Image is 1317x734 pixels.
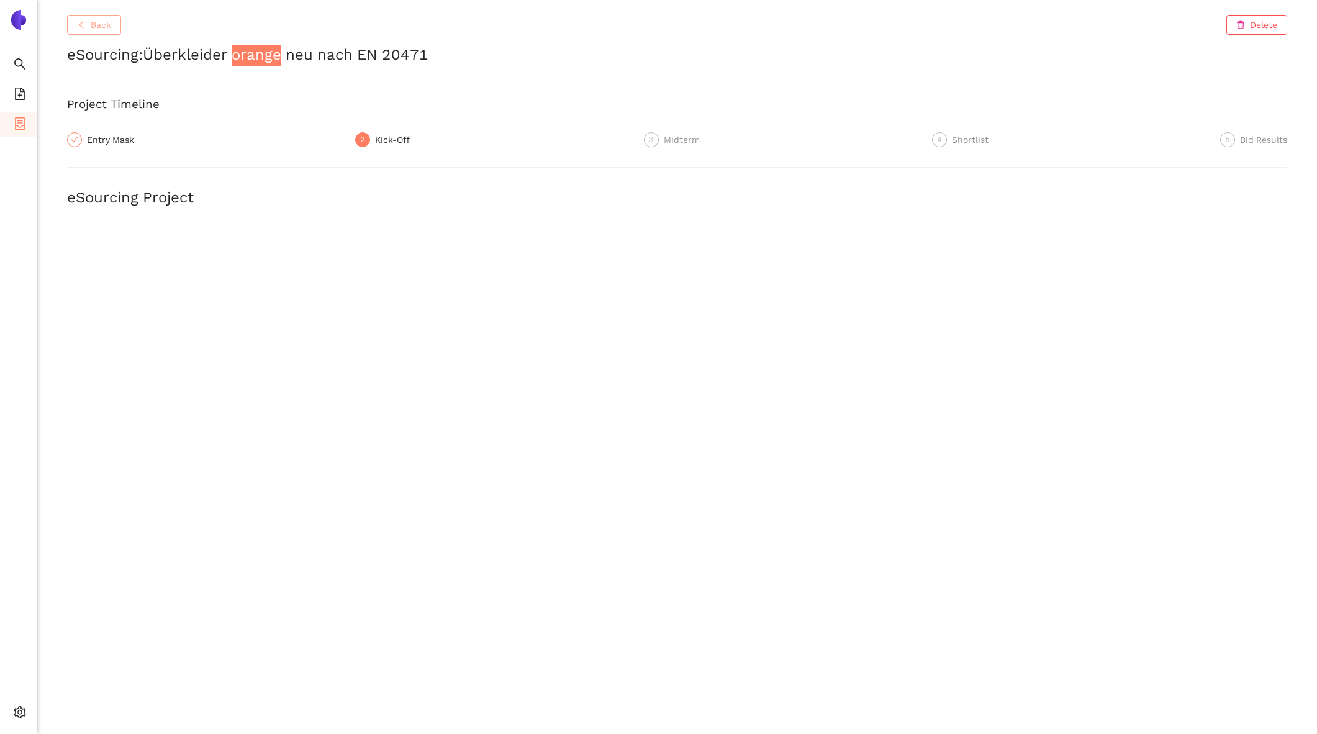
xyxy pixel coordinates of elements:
span: Back [91,18,111,32]
h2: eSourcing : Überkleider orange neu nach EN 20471 [67,45,1287,66]
span: file-add [14,83,26,108]
span: container [14,113,26,138]
div: Midterm [664,132,707,147]
span: delete [1236,20,1245,30]
div: Entry Mask [87,132,142,147]
span: setting [14,702,26,727]
button: deleteDelete [1226,15,1287,35]
span: 3 [649,135,653,144]
span: 2 [361,135,365,144]
div: Shortlist [952,132,996,147]
h3: Project Timeline [67,96,1287,112]
span: search [14,53,26,78]
span: check [71,136,78,143]
span: 5 [1226,135,1230,144]
span: Bid Results [1240,135,1287,145]
img: Logo [9,10,29,30]
button: leftBack [67,15,121,35]
h2: eSourcing Project [67,188,1287,209]
div: Entry Mask [67,132,348,147]
span: Delete [1250,18,1277,32]
div: Kick-Off [375,132,417,147]
span: left [77,20,86,30]
span: 4 [937,135,941,144]
div: 2Kick-Off [355,132,636,147]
